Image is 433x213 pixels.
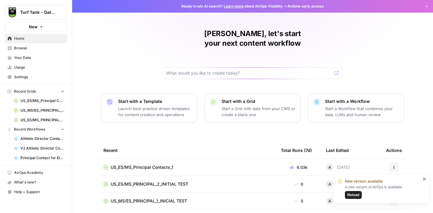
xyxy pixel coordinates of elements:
[111,181,188,187] span: US_ES/MS_PRINCIPAL_2_INITIAL TEST
[326,181,350,188] div: [DATE]
[101,93,197,123] button: Start with a TemplateLaunch best-practice driven templates for content creation and operations
[29,24,38,30] span: New
[11,144,67,153] a: V2 Athletic Director Contact for High Schools
[325,106,399,118] p: Start a Workflow that combines your data, LLMs and human review
[422,177,427,181] button: close
[11,153,67,163] a: Principal Contact for Elementary Schools
[11,115,67,125] a: US_ES/MS_PRINCIPAL_2_INITIAL TEST
[5,5,67,20] button: Workspace: Turf Tank - Data Team
[103,142,271,159] div: Recent
[14,55,64,60] span: Your Data
[103,164,271,170] a: US_ES/MS_Principal Contacts_1
[281,198,316,204] div: 0
[224,4,244,8] a: Learn more
[328,164,331,170] span: A
[14,127,45,132] span: Recent Workflows
[162,29,343,48] h1: [PERSON_NAME], let's start your next content workflow
[20,117,64,123] span: US_ES/MS_PRINCIPAL_2_INITIAL TEST
[308,93,404,123] button: Start with a WorkflowStart a Workflow that combines your data, LLMs and human review
[20,108,64,113] span: US_MS/ES_PRINCIPAL_1_INICIAL TEST
[345,178,383,184] span: New version available
[328,181,331,187] span: A
[103,198,271,204] a: US_MS/ES_PRINCIPAL_1_INICIAL TEST
[5,87,67,96] button: Recent Grids
[5,125,67,134] button: Recent Workflows
[5,187,67,197] button: Help + Support
[14,170,64,175] span: AirOps Academy
[14,65,64,70] span: Usage
[222,98,296,104] p: Start with a Grid
[281,181,316,187] div: 0
[5,34,67,43] a: Home
[5,53,67,63] a: Your Data
[103,181,271,187] a: US_ES/MS_PRINCIPAL_2_INITIAL TEST
[204,93,301,123] button: Start with a GridStart a Grid with data from your CMS or create a blank one
[20,9,57,15] span: Turf Tank - Data Team
[281,142,312,159] div: Total Runs (7d)
[11,134,67,144] a: Athletic Director Contact for High Schools
[111,164,173,170] span: US_ES/MS_Principal Contacts_1
[326,164,350,171] div: [DATE]
[14,74,64,80] span: Settings
[14,45,64,51] span: Browse
[7,7,18,18] img: Turf Tank - Data Team Logo
[14,189,64,195] span: Help + Support
[166,70,332,76] input: What would you like to create today?
[118,106,192,118] p: Launch best-practice driven templates for content creation and operations
[11,106,67,115] a: US_MS/ES_PRINCIPAL_1_INICIAL TEST
[14,89,36,94] span: Recent Grids
[326,142,349,159] div: Last Edited
[118,98,192,104] p: Start with a Template
[5,63,67,72] a: Usage
[281,164,316,170] div: 6.03k
[328,198,331,204] span: A
[326,197,350,205] div: [DATE]
[11,96,67,106] a: US_ES/MS_Principal Contacts_1
[20,136,64,141] span: Athletic Director Contact for High Schools
[20,155,64,161] span: Principal Contact for Elementary Schools
[14,36,64,41] span: Home
[325,98,399,104] p: Start with a Workflow
[5,43,67,53] a: Browse
[5,178,67,187] div: What's new?
[5,72,67,82] a: Settings
[20,146,64,151] span: V2 Athletic Director Contact for High Schools
[181,4,283,9] span: Ready to win AI search? about AirOps Visibility
[287,4,324,9] span: Actions early access
[345,184,421,199] div: A new version of AirOps is available.
[111,198,187,204] span: US_MS/ES_PRINCIPAL_1_INICIAL TEST
[5,168,67,177] a: AirOps Academy
[222,106,296,118] p: Start a Grid with data from your CMS or create a blank one
[345,191,362,199] button: Reload
[347,192,359,198] span: Reload
[20,98,64,103] span: US_ES/MS_Principal Contacts_1
[5,177,67,187] button: What's new?
[386,142,402,159] div: Actions
[5,22,67,31] button: New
